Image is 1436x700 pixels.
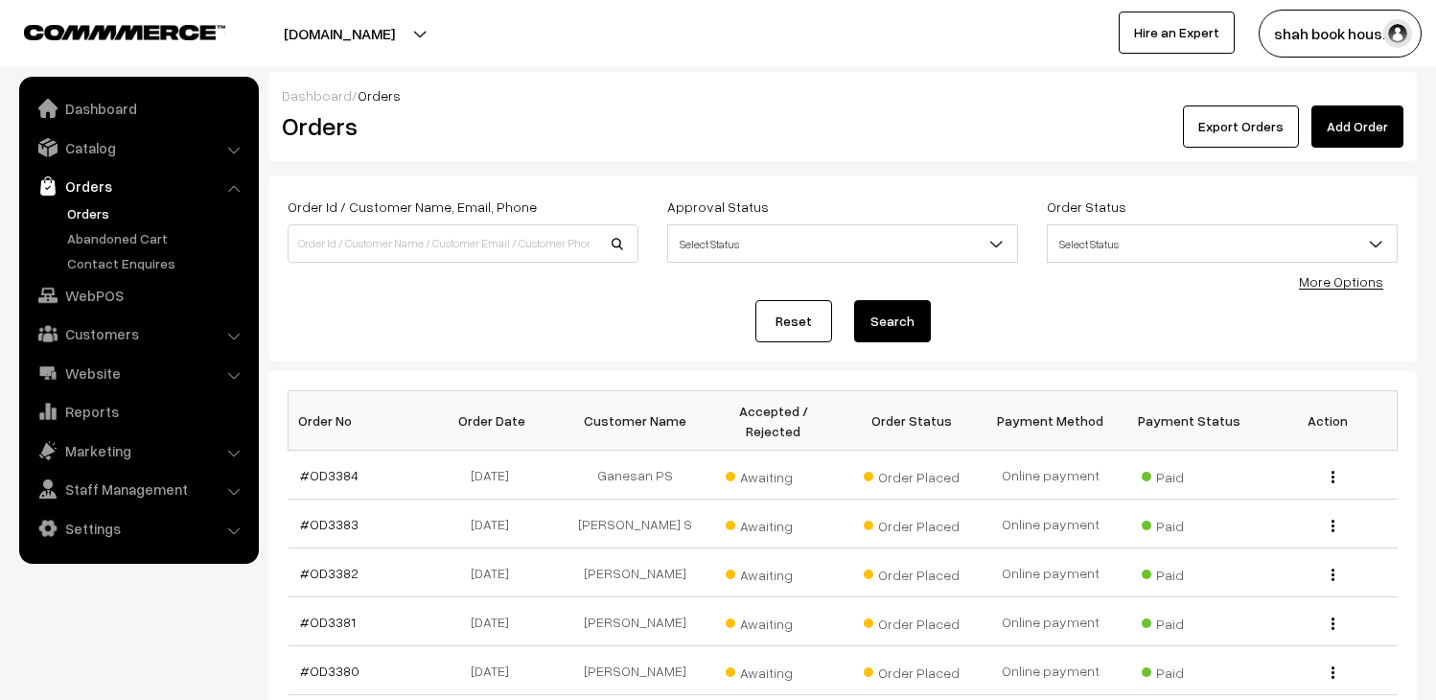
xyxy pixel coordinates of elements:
[24,433,252,468] a: Marketing
[427,391,566,451] th: Order Date
[24,19,192,42] a: COMMMERCE
[726,560,822,585] span: Awaiting
[1120,391,1259,451] th: Payment Status
[1142,609,1238,634] span: Paid
[982,451,1121,500] td: Online payment
[300,467,359,483] a: #OD3384
[24,91,252,126] a: Dashboard
[427,597,566,646] td: [DATE]
[300,663,359,679] a: #OD3380
[982,391,1121,451] th: Payment Method
[726,462,822,487] span: Awaiting
[1332,666,1334,679] img: Menu
[566,451,705,500] td: Ganesan PS
[1047,224,1398,263] span: Select Status
[566,500,705,548] td: [PERSON_NAME] S
[300,565,359,581] a: #OD3382
[726,609,822,634] span: Awaiting
[1332,471,1334,483] img: Menu
[300,614,356,630] a: #OD3381
[982,548,1121,597] td: Online payment
[854,300,931,342] button: Search
[289,391,428,451] th: Order No
[24,394,252,429] a: Reports
[288,197,537,217] label: Order Id / Customer Name, Email, Phone
[217,10,462,58] button: [DOMAIN_NAME]
[1142,462,1238,487] span: Paid
[1183,105,1299,148] button: Export Orders
[982,500,1121,548] td: Online payment
[282,111,637,141] h2: Orders
[288,224,638,263] input: Order Id / Customer Name / Customer Email / Customer Phone
[864,511,960,536] span: Order Placed
[566,646,705,695] td: [PERSON_NAME]
[282,85,1403,105] div: /
[864,560,960,585] span: Order Placed
[704,391,843,451] th: Accepted / Rejected
[667,224,1018,263] span: Select Status
[24,316,252,351] a: Customers
[24,472,252,506] a: Staff Management
[566,597,705,646] td: [PERSON_NAME]
[62,228,252,248] a: Abandoned Cart
[427,646,566,695] td: [DATE]
[358,87,401,104] span: Orders
[427,451,566,500] td: [DATE]
[667,197,769,217] label: Approval Status
[1119,12,1235,54] a: Hire an Expert
[1259,391,1398,451] th: Action
[726,511,822,536] span: Awaiting
[1142,511,1238,536] span: Paid
[24,169,252,203] a: Orders
[726,658,822,683] span: Awaiting
[24,511,252,546] a: Settings
[1259,10,1422,58] button: shah book hous…
[566,391,705,451] th: Customer Name
[427,548,566,597] td: [DATE]
[864,462,960,487] span: Order Placed
[1332,569,1334,581] img: Menu
[282,87,352,104] a: Dashboard
[62,253,252,273] a: Contact Enquires
[1332,520,1334,532] img: Menu
[566,548,705,597] td: [PERSON_NAME]
[864,658,960,683] span: Order Placed
[24,25,225,39] img: COMMMERCE
[24,278,252,313] a: WebPOS
[62,203,252,223] a: Orders
[668,227,1017,261] span: Select Status
[1142,658,1238,683] span: Paid
[427,500,566,548] td: [DATE]
[300,516,359,532] a: #OD3383
[864,609,960,634] span: Order Placed
[1311,105,1403,148] a: Add Order
[1142,560,1238,585] span: Paid
[24,356,252,390] a: Website
[843,391,982,451] th: Order Status
[1383,19,1412,48] img: user
[1048,227,1397,261] span: Select Status
[982,646,1121,695] td: Online payment
[1299,273,1383,290] a: More Options
[1047,197,1126,217] label: Order Status
[982,597,1121,646] td: Online payment
[1332,618,1334,630] img: Menu
[755,300,832,342] a: Reset
[24,130,252,165] a: Catalog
